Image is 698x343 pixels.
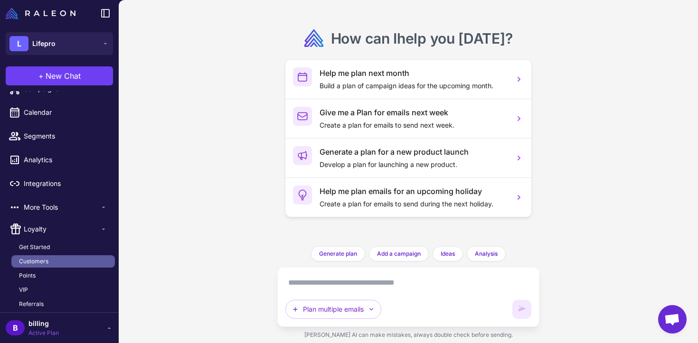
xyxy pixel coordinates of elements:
p: Develop a plan for launching a new product. [320,159,506,170]
span: Get Started [19,243,50,251]
h2: How can I ? [331,29,513,48]
span: More Tools [24,202,100,213]
button: Analysis [467,246,506,261]
span: + [38,70,44,82]
h3: Generate a plan for a new product launch [320,146,506,158]
div: [PERSON_NAME] AI can make mistakes, always double check before sending. [277,327,539,343]
a: Customers [11,255,115,268]
button: +New Chat [6,66,113,85]
span: Ideas [441,250,455,258]
span: Analytics [24,155,107,165]
button: Ideas [433,246,463,261]
img: Raleon Logo [6,8,75,19]
span: VIP [19,286,28,294]
span: Referrals [19,300,44,308]
span: Generate plan [319,250,357,258]
p: Create a plan for emails to send next week. [320,120,506,130]
h3: Help me plan next month [320,67,506,79]
div: Open chat [658,305,687,334]
a: Calendar [4,102,115,122]
h3: Give me a Plan for emails next week [320,107,506,118]
button: Generate plan [311,246,365,261]
button: Add a campaign [369,246,429,261]
button: LLifepro [6,32,113,55]
p: Create a plan for emails to send during the next holiday. [320,199,506,209]
span: Calendar [24,107,107,118]
a: Integrations [4,174,115,194]
a: Referrals [11,298,115,310]
span: Points [19,271,36,280]
span: help you [DATE] [397,30,505,47]
span: billing [28,318,59,329]
p: Build a plan of campaign ideas for the upcoming month. [320,81,506,91]
span: Add a campaign [377,250,421,258]
span: Segments [24,131,107,141]
span: Integrations [24,178,107,189]
span: Active Plan [28,329,59,337]
button: Plan multiple emails [285,300,381,319]
div: B [6,320,25,335]
a: Segments [4,126,115,146]
a: Get Started [11,241,115,253]
a: Raleon Logo [6,8,79,19]
a: Points [11,269,115,282]
span: Customers [19,257,48,266]
span: Analysis [475,250,498,258]
a: Analytics [4,150,115,170]
h3: Help me plan emails for an upcoming holiday [320,185,506,197]
a: VIP [11,284,115,296]
span: New Chat [46,70,81,82]
span: Loyalty [24,224,100,234]
span: Lifepro [32,38,56,49]
div: L [9,36,28,51]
